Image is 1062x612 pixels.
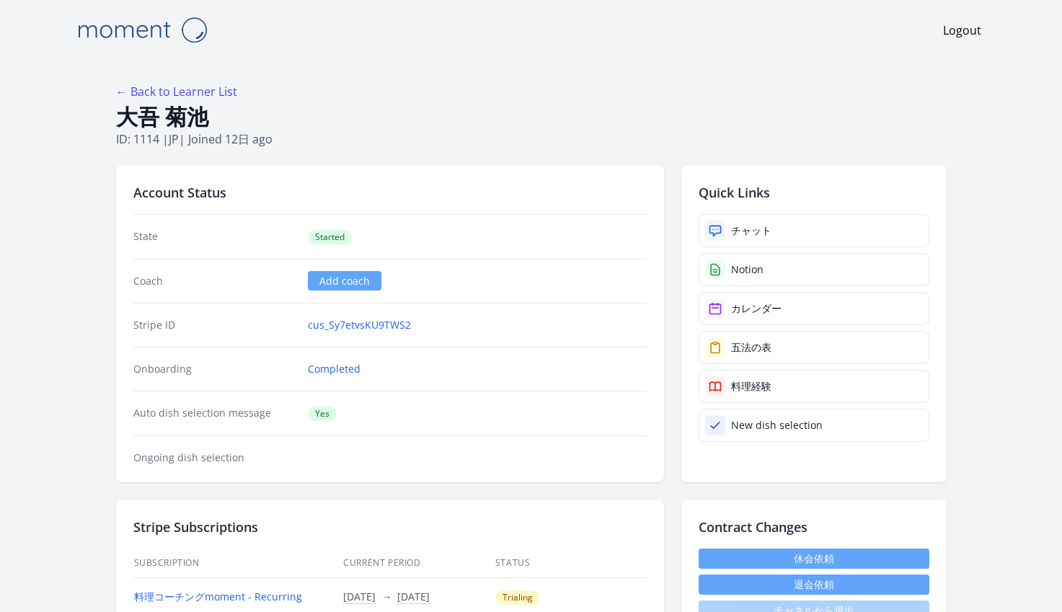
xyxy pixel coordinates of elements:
dt: Onboarding [133,362,297,376]
img: Moment [70,12,214,48]
div: Notion [731,262,764,277]
h2: Stripe Subscriptions [133,517,647,537]
dt: State [133,229,297,244]
h2: Quick Links [699,182,929,203]
a: Notion [699,253,929,286]
div: カレンダー [731,301,782,316]
div: チャット [731,223,771,238]
a: Add coach [308,271,381,291]
div: 五法の表 [731,340,771,355]
dt: Stripe ID [133,318,297,332]
button: [DATE] [397,590,430,604]
a: ← Back to Learner List [116,84,237,99]
a: カレンダー [699,292,929,325]
th: Status [495,549,647,578]
a: 料理コーチングmoment - Recurring [134,590,302,603]
h2: Contract Changes [699,517,929,537]
div: New dish selection [731,418,823,433]
span: jp [169,131,179,147]
a: 休会依頼 [699,549,929,569]
h1: 大吾 菊池 [116,103,947,130]
th: Subscription [133,549,343,578]
dt: Coach [133,274,297,288]
a: チャット [699,214,929,247]
div: 料理経験 [731,379,771,394]
a: Completed [308,362,360,376]
span: → [381,590,391,603]
span: Yes [308,407,337,421]
h2: Account Status [133,182,647,203]
a: 料理経験 [699,370,929,403]
dt: Auto dish selection message [133,406,297,421]
button: 退会依頼 [699,575,929,595]
p: ID: 1114 | | Joined 12日 ago [116,130,947,148]
a: Logout [943,22,981,39]
th: Current Period [342,549,495,578]
dt: Ongoing dish selection [133,451,297,465]
a: New dish selection [699,409,929,442]
a: 五法の表 [699,331,929,364]
button: [DATE] [343,590,376,604]
span: Trialing [495,590,540,605]
a: cus_Sy7etvsKU9TWS2 [308,318,411,332]
span: Started [308,230,352,244]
